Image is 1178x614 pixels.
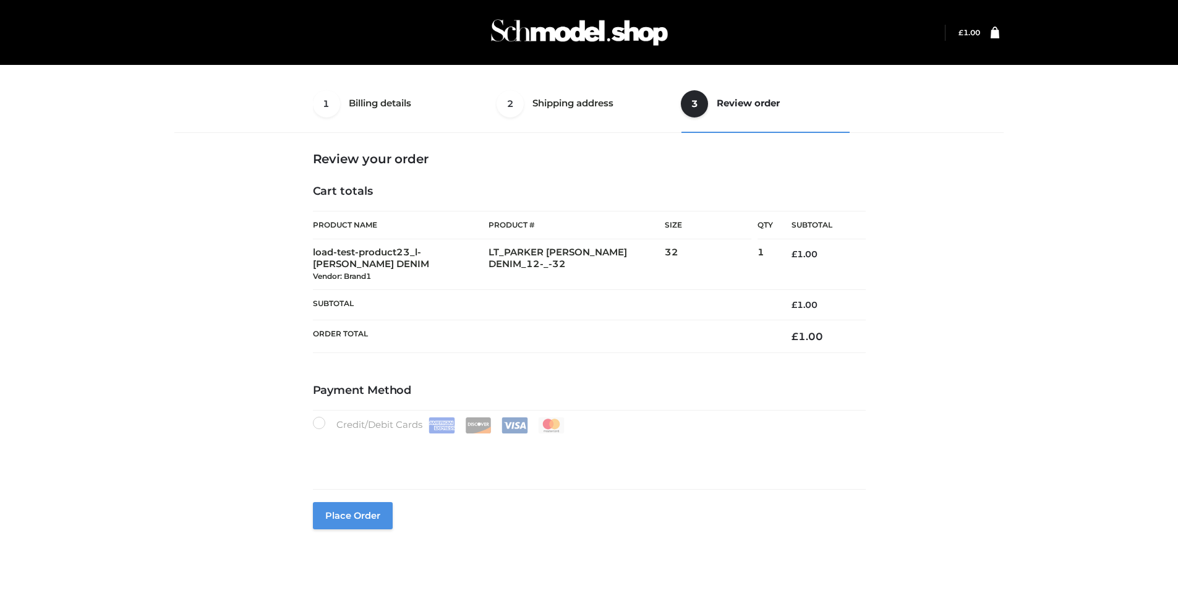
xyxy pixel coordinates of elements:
[538,417,565,433] img: Mastercard
[958,28,980,37] bdi: 1.00
[465,417,492,433] img: Discover
[313,384,866,398] h4: Payment Method
[487,8,672,57] img: Schmodel Admin 964
[792,249,817,260] bdi: 1.00
[792,249,797,260] span: £
[958,28,980,37] a: £1.00
[502,417,528,433] img: Visa
[958,28,963,37] span: £
[313,185,866,198] h4: Cart totals
[758,211,773,239] th: Qty
[313,320,773,352] th: Order Total
[792,330,823,343] bdi: 1.00
[758,239,773,289] td: 1
[313,151,866,166] h3: Review your order
[313,211,489,239] th: Product Name
[792,299,817,310] bdi: 1.00
[313,271,371,281] small: Vendor: Brand1
[313,239,489,289] td: load-test-product23_l-[PERSON_NAME] DENIM
[792,299,797,310] span: £
[313,289,773,320] th: Subtotal
[792,330,798,343] span: £
[313,417,566,433] label: Credit/Debit Cards
[489,239,665,289] td: LT_PARKER [PERSON_NAME] DENIM_12-_-32
[489,211,665,239] th: Product #
[665,211,751,239] th: Size
[773,211,866,239] th: Subtotal
[429,417,455,433] img: Amex
[310,431,863,476] iframe: Secure payment input frame
[313,502,393,529] button: Place order
[665,239,758,289] td: 32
